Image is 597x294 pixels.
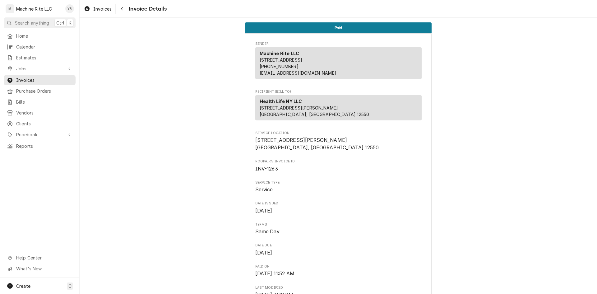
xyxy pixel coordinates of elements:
span: Terms [255,222,422,227]
span: Date Due [255,243,422,248]
span: What's New [16,265,72,272]
span: Service Type [255,180,422,185]
span: Vendors [16,110,72,116]
div: Machine Rite LLC [16,6,52,12]
span: Last Modified [255,285,422,290]
a: Go to What's New [4,264,76,274]
span: Ctrl [56,20,64,26]
a: [EMAIL_ADDRESS][DOMAIN_NAME] [260,70,336,76]
span: Invoice Details [127,5,166,13]
span: Reports [16,143,72,149]
span: Sender [255,41,422,46]
span: [STREET_ADDRESS][PERSON_NAME] [GEOGRAPHIC_DATA], [GEOGRAPHIC_DATA] 12550 [255,137,379,151]
span: Terms [255,228,422,236]
span: Clients [16,120,72,127]
div: M [6,4,14,13]
div: Invoice Sender [255,41,422,82]
a: Clients [4,119,76,129]
a: Go to Jobs [4,63,76,74]
span: Search anything [15,20,49,26]
span: Paid On [255,264,422,269]
span: Calendar [16,44,72,50]
a: Reports [4,141,76,151]
div: Paid On [255,264,422,278]
span: Estimates [16,54,72,61]
span: Service Location [255,137,422,151]
a: Bills [4,97,76,107]
span: Date Issued [255,207,422,215]
span: [DATE] 11:52 AM [255,271,294,277]
span: Bills [16,99,72,105]
div: Date Issued [255,201,422,214]
a: Vendors [4,108,76,118]
span: Roopairs Invoice ID [255,165,422,173]
button: Search anythingCtrlK [4,17,76,28]
a: Calendar [4,42,76,52]
span: Invoices [16,77,72,83]
span: K [69,20,72,26]
a: Invoices [4,75,76,85]
div: Yumy Breuer's Avatar [65,4,74,13]
div: Recipient (Bill To) [255,95,422,123]
a: Estimates [4,53,76,63]
span: Service Type [255,186,422,194]
a: [PHONE_NUMBER] [260,64,298,69]
span: Jobs [16,65,63,72]
div: Sender [255,47,422,82]
span: INV-1263 [255,166,278,172]
span: [STREET_ADDRESS][PERSON_NAME] [GEOGRAPHIC_DATA], [GEOGRAPHIC_DATA] 12550 [260,105,369,117]
span: Invoices [93,6,112,12]
div: Terms [255,222,422,236]
a: Invoices [81,4,114,14]
span: [DATE] [255,208,272,214]
span: Paid On [255,270,422,278]
a: Go to Help Center [4,253,76,263]
a: Home [4,31,76,41]
strong: Health Life NY LLC [260,99,302,104]
div: Status [245,22,432,33]
div: Roopairs Invoice ID [255,159,422,172]
span: Create [16,283,30,289]
a: Purchase Orders [4,86,76,96]
span: Pricebook [16,131,63,138]
span: Date Due [255,249,422,257]
span: Help Center [16,254,72,261]
div: Sender [255,47,422,79]
span: Service [255,187,273,193]
a: Go to Pricebook [4,129,76,140]
div: Invoice Recipient [255,89,422,123]
div: YB [65,4,74,13]
button: Navigate back [117,4,127,14]
span: [DATE] [255,250,272,256]
span: Service Location [255,131,422,136]
span: Purchase Orders [16,88,72,94]
div: Date Due [255,243,422,256]
div: Service Type [255,180,422,194]
strong: Machine Rite LLC [260,51,299,56]
span: Paid [335,26,342,30]
div: Recipient (Bill To) [255,95,422,120]
span: C [68,283,72,289]
span: Home [16,33,72,39]
span: Same Day [255,229,280,235]
span: Recipient (Bill To) [255,89,422,94]
span: Roopairs Invoice ID [255,159,422,164]
span: Date Issued [255,201,422,206]
div: Service Location [255,131,422,152]
span: [STREET_ADDRESS] [260,57,303,63]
